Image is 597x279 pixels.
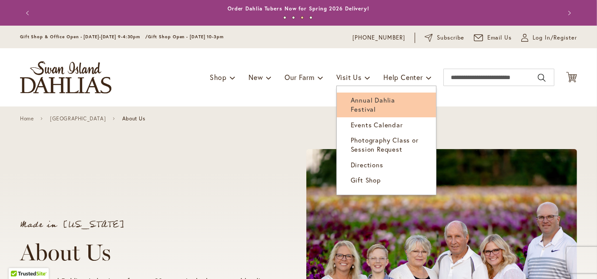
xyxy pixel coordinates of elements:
[20,4,37,22] button: Previous
[285,73,314,82] span: Our Farm
[351,176,381,184] span: Gift Shop
[437,33,464,42] span: Subscribe
[309,16,312,19] button: 4 of 4
[20,34,148,40] span: Gift Shop & Office Open - [DATE]-[DATE] 9-4:30pm /
[210,73,227,82] span: Shop
[352,33,405,42] a: [PHONE_NUMBER]
[248,73,263,82] span: New
[560,4,577,22] button: Next
[474,33,512,42] a: Email Us
[20,239,273,266] h1: About Us
[351,120,403,129] span: Events Calendar
[292,16,295,19] button: 2 of 4
[351,136,419,153] span: Photography Class or Session Request
[122,116,145,122] span: About Us
[20,116,34,122] a: Home
[487,33,512,42] span: Email Us
[301,16,304,19] button: 3 of 4
[148,34,224,40] span: Gift Shop Open - [DATE] 10-3pm
[20,220,273,229] p: Made in [US_STATE]
[228,5,369,12] a: Order Dahlia Tubers Now for Spring 2026 Delivery!
[533,33,577,42] span: Log In/Register
[351,160,383,169] span: Directions
[425,33,464,42] a: Subscribe
[521,33,577,42] a: Log In/Register
[383,73,423,82] span: Help Center
[50,116,106,122] a: [GEOGRAPHIC_DATA]
[351,96,395,113] span: Annual Dahlia Festival
[283,16,286,19] button: 1 of 4
[336,73,362,82] span: Visit Us
[20,61,111,93] a: store logo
